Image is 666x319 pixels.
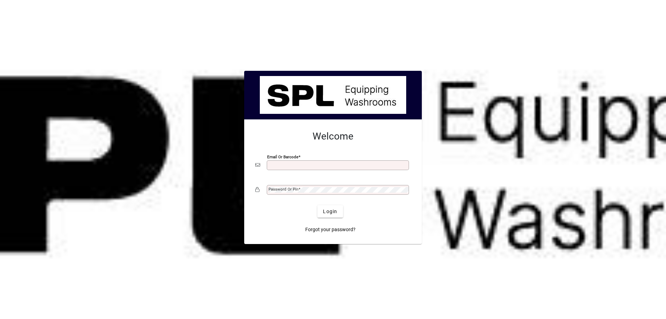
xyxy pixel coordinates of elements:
[302,223,358,236] a: Forgot your password?
[268,187,298,192] mat-label: Password or Pin
[317,205,343,218] button: Login
[255,131,411,142] h2: Welcome
[267,154,298,159] mat-label: Email or Barcode
[305,226,356,233] span: Forgot your password?
[323,208,337,215] span: Login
